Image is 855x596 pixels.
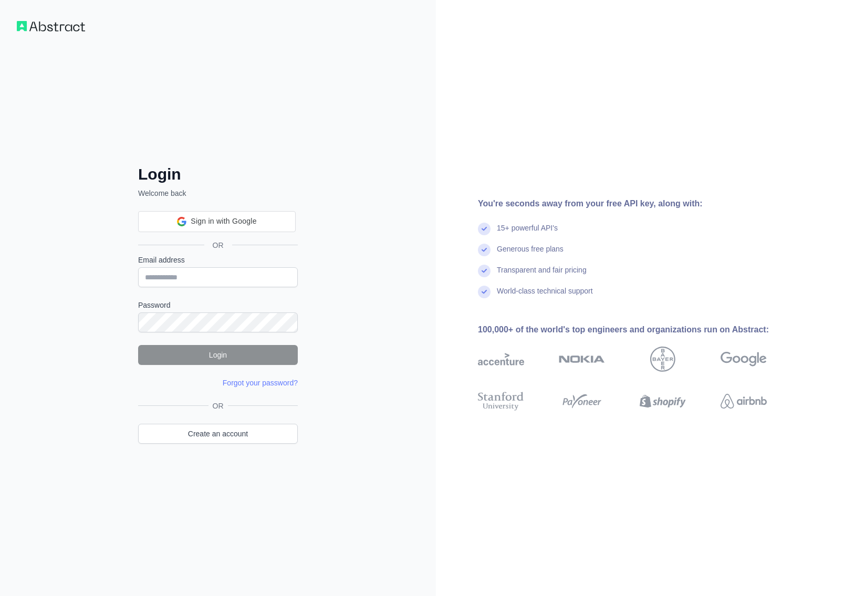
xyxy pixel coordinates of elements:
[223,379,298,387] a: Forgot your password?
[478,223,491,235] img: check mark
[138,188,298,198] p: Welcome back
[559,347,605,372] img: nokia
[650,347,675,372] img: bayer
[559,390,605,413] img: payoneer
[138,255,298,265] label: Email address
[208,401,228,411] span: OR
[138,300,298,310] label: Password
[640,390,686,413] img: shopify
[204,240,232,250] span: OR
[138,345,298,365] button: Login
[497,286,593,307] div: World-class technical support
[497,265,587,286] div: Transparent and fair pricing
[721,347,767,372] img: google
[138,165,298,184] h2: Login
[721,390,767,413] img: airbnb
[191,216,256,227] span: Sign in with Google
[478,197,800,210] div: You're seconds away from your free API key, along with:
[138,211,296,232] div: Sign in with Google
[478,347,524,372] img: accenture
[497,244,564,265] div: Generous free plans
[138,424,298,444] a: Create an account
[478,265,491,277] img: check mark
[478,286,491,298] img: check mark
[478,244,491,256] img: check mark
[17,21,85,32] img: Workflow
[497,223,558,244] div: 15+ powerful API's
[478,323,800,336] div: 100,000+ of the world's top engineers and organizations run on Abstract:
[478,390,524,413] img: stanford university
